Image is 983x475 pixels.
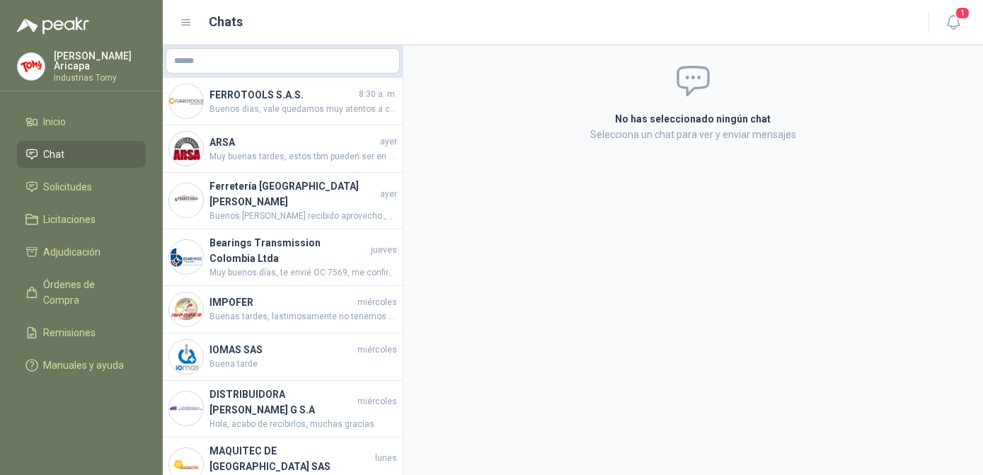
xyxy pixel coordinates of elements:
span: Buenos [PERSON_NAME] recibido aprovecho , que han definido del estibador de altura 1500 kg 3.3 mts [209,210,397,223]
img: Company Logo [18,53,45,80]
h4: ARSA [209,135,377,150]
a: Company LogoFERROTOOLS S.A.S.8:30 a. m.Buenos dias, vale quedamos muy atentos a cualquier requeri... [163,78,403,125]
img: Company Logo [169,292,203,326]
span: 8:30 a. m. [359,88,397,101]
span: miércoles [357,343,397,357]
h1: Chats [209,12,243,32]
img: Company Logo [169,84,203,118]
img: Company Logo [169,340,203,374]
span: ayer [380,188,397,201]
span: Órdenes de Compra [44,277,132,308]
span: Buenos dias, vale quedamos muy atentos a cualquier requerimiento, si nos hacen la compra de las 3... [209,103,397,116]
span: miércoles [357,296,397,309]
span: ayer [380,135,397,149]
span: Muy buenos días, te envié OC 7569, me confirmas recibido porfa, Gracias [209,266,397,280]
img: Company Logo [169,183,203,217]
a: Remisiones [17,319,146,346]
h4: IMPOFER [209,294,355,310]
img: Company Logo [169,132,203,166]
a: Chat [17,141,146,168]
span: Inicio [44,114,67,130]
a: Company LogoARSAayerMuy buenas tardes, estos tbm pueden ser en material Viton, gracias. [163,125,403,173]
span: jueves [371,244,397,257]
span: Licitaciones [44,212,96,227]
a: Company LogoDISTRIBUIDORA [PERSON_NAME] G S.AmiércolesHola, acabo de recibirlos, muchas gracias [163,381,403,437]
p: Industrias Tomy [54,74,146,82]
a: Company LogoIOMAS SASmiércolesBuena tarde [163,333,403,381]
span: Solicitudes [44,179,93,195]
h4: FERROTOOLS S.A.S. [209,87,356,103]
img: Company Logo [169,391,203,425]
a: Órdenes de Compra [17,271,146,314]
h2: No has seleccionado ningún chat [447,111,941,127]
a: Adjudicación [17,239,146,265]
h4: DISTRIBUIDORA [PERSON_NAME] G S.A [209,387,355,418]
span: Remisiones [44,325,96,340]
button: 1 [941,10,966,35]
span: Muy buenas tardes, estos tbm pueden ser en material Viton, gracias. [209,150,397,164]
span: 1 [955,6,970,20]
h4: Ferretería [GEOGRAPHIC_DATA][PERSON_NAME] [209,178,377,210]
h4: MAQUITEC DE [GEOGRAPHIC_DATA] SAS [209,443,372,474]
span: Adjudicación [44,244,101,260]
span: Buenas tardes, lastimosamente no tenemos el equipo por Comodato. Sin embargo, podemos otorgar un ... [209,310,397,324]
a: Manuales y ayuda [17,352,146,379]
a: Inicio [17,108,146,135]
a: Solicitudes [17,173,146,200]
span: lunes [375,452,397,465]
span: Manuales y ayuda [44,357,125,373]
a: Company LogoFerretería [GEOGRAPHIC_DATA][PERSON_NAME]ayerBuenos [PERSON_NAME] recibido aprovecho ... [163,173,403,229]
span: Hola, acabo de recibirlos, muchas gracias [209,418,397,431]
h4: Bearings Transmission Colombia Ltda [209,235,368,266]
span: Chat [44,147,65,162]
a: Company LogoIMPOFERmiércolesBuenas tardes, lastimosamente no tenemos el equipo por Comodato. Sin ... [163,286,403,333]
span: Buena tarde [209,357,397,371]
a: Licitaciones [17,206,146,233]
img: Logo peakr [17,17,89,34]
h4: IOMAS SAS [209,342,355,357]
a: Company LogoBearings Transmission Colombia LtdajuevesMuy buenos días, te envié OC 7569, me confir... [163,229,403,286]
span: miércoles [357,395,397,408]
p: Selecciona un chat para ver y enviar mensajes [447,127,941,142]
img: Company Logo [169,240,203,274]
p: [PERSON_NAME] Aricapa [54,51,146,71]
